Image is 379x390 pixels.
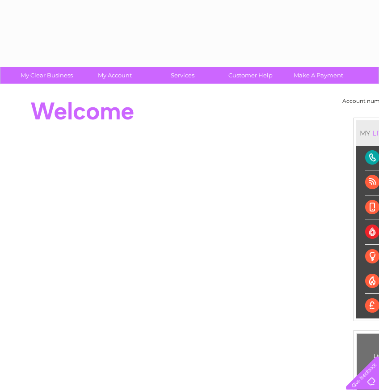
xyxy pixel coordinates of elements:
[146,67,219,84] a: Services
[10,67,84,84] a: My Clear Business
[214,67,287,84] a: Customer Help
[78,67,152,84] a: My Account
[282,67,355,84] a: Make A Payment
